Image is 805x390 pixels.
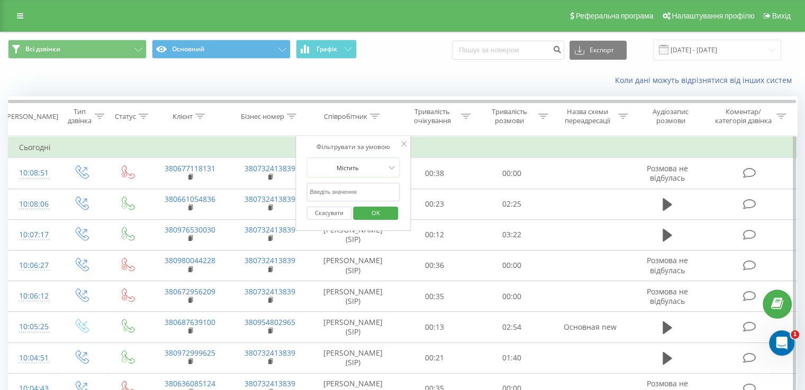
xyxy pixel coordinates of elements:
[245,255,295,265] a: 380732413839
[473,219,550,250] td: 03:22
[8,137,797,158] td: Сьогодні
[361,205,391,221] span: OK
[19,255,47,276] div: 10:06:27
[67,107,92,125] div: Тип дзвінка
[473,189,550,219] td: 02:25
[473,250,550,281] td: 00:00
[19,348,47,368] div: 10:04:51
[647,255,688,275] span: Розмова не відбулась
[640,107,702,125] div: Аудіозапис розмови
[396,281,473,312] td: 00:35
[473,312,550,342] td: 02:54
[245,317,295,327] a: 380954802965
[165,348,215,358] a: 380972999625
[310,342,396,373] td: [PERSON_NAME] (SIP)
[647,286,688,306] span: Розмова не відбулась
[245,348,295,358] a: 380732413839
[241,112,284,121] div: Бізнес номер
[712,107,774,125] div: Коментар/категорія дзвінка
[550,312,630,342] td: Основная new
[396,189,473,219] td: 00:23
[473,342,550,373] td: 01:40
[483,107,536,125] div: Тривалість розмови
[396,219,473,250] td: 00:12
[115,112,136,121] div: Статус
[560,107,616,125] div: Назва схеми переадресації
[452,41,564,60] input: Пошук за номером
[310,281,396,312] td: [PERSON_NAME] (SIP)
[396,158,473,189] td: 00:38
[473,281,550,312] td: 00:00
[396,312,473,342] td: 00:13
[19,163,47,183] div: 10:08:51
[791,330,799,339] span: 1
[306,183,400,201] input: Введіть значення
[165,286,215,296] a: 380672956209
[245,286,295,296] a: 380732413839
[772,12,791,20] span: Вихід
[245,163,295,173] a: 380732413839
[245,194,295,204] a: 380732413839
[576,12,654,20] span: Реферальна програма
[245,225,295,235] a: 380732413839
[615,75,797,85] a: Коли дані можуть відрізнятися вiд інших систем
[647,163,688,183] span: Розмова не відбулась
[25,45,60,53] span: Всі дзвінки
[165,317,215,327] a: 380687639100
[310,250,396,281] td: [PERSON_NAME] (SIP)
[306,142,400,152] div: Фільтрувати за умовою
[19,194,47,215] div: 10:08:06
[152,40,291,59] button: Основний
[19,225,47,245] div: 10:07:17
[173,112,193,121] div: Клієнт
[165,255,215,265] a: 380980044228
[245,378,295,388] a: 380732413839
[165,378,215,388] a: 380636085124
[310,312,396,342] td: [PERSON_NAME] (SIP)
[8,40,147,59] button: Всі дзвінки
[310,219,396,250] td: [PERSON_NAME] (SIP)
[324,112,367,121] div: Співробітник
[406,107,459,125] div: Тривалість очікування
[19,317,47,337] div: 10:05:25
[5,112,58,121] div: [PERSON_NAME]
[316,45,337,53] span: Графік
[353,207,398,220] button: OK
[672,12,754,20] span: Налаштування профілю
[296,40,357,59] button: Графік
[19,286,47,307] div: 10:06:12
[396,342,473,373] td: 00:21
[165,225,215,235] a: 380976530030
[306,207,351,220] button: Скасувати
[396,250,473,281] td: 00:36
[769,330,794,356] iframe: Intercom live chat
[569,41,627,60] button: Експорт
[165,194,215,204] a: 380661054836
[473,158,550,189] td: 00:00
[165,163,215,173] a: 380677118131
